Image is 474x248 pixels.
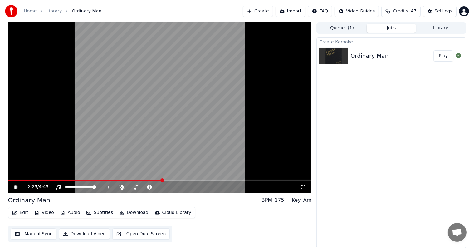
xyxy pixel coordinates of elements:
[8,196,50,205] div: Ordinary Man
[381,6,420,17] button: Credits47
[11,228,56,240] button: Manual Sync
[32,208,56,217] button: Video
[350,52,388,60] div: Ordinary Man
[24,8,101,14] nav: breadcrumb
[276,6,305,17] button: Import
[10,208,31,217] button: Edit
[117,208,151,217] button: Download
[59,228,110,240] button: Download Video
[303,196,312,204] div: Am
[39,184,48,190] span: 4:45
[435,8,452,14] div: Settings
[24,8,37,14] a: Home
[448,223,467,242] a: Open chat
[423,6,457,17] button: Settings
[292,196,301,204] div: Key
[5,5,17,17] img: youka
[112,228,170,240] button: Open Dual Screen
[27,184,42,190] div: /
[275,196,284,204] div: 175
[72,8,101,14] span: Ordinary Man
[58,208,83,217] button: Audio
[317,24,367,33] button: Queue
[433,50,453,62] button: Play
[261,196,272,204] div: BPM
[243,6,273,17] button: Create
[335,6,379,17] button: Video Guides
[308,6,332,17] button: FAQ
[411,8,417,14] span: 47
[317,38,466,45] div: Create Karaoke
[162,210,191,216] div: Cloud Library
[348,25,354,31] span: ( 1 )
[393,8,408,14] span: Credits
[46,8,62,14] a: Library
[367,24,416,33] button: Jobs
[27,184,37,190] span: 2:25
[416,24,465,33] button: Library
[84,208,115,217] button: Subtitles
